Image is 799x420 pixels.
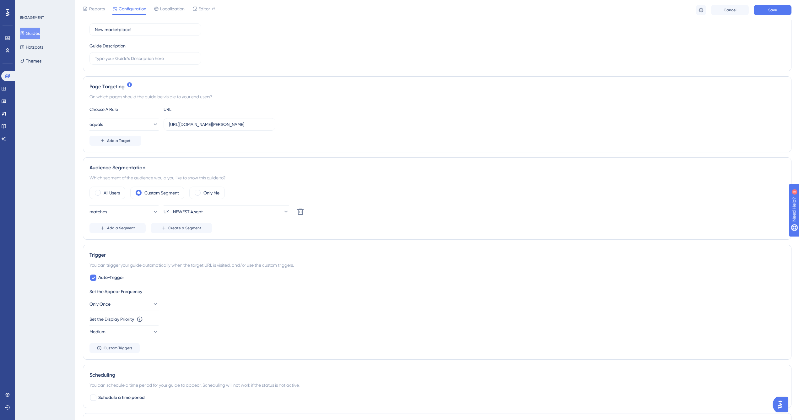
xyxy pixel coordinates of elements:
[89,164,785,172] div: Audience Segmentation
[104,189,120,197] label: All Users
[89,174,785,182] div: Which segment of the audience would you like to show this guide to?
[89,325,159,338] button: Medium
[89,83,785,90] div: Page Targeting
[89,205,159,218] button: matches
[104,346,132,351] span: Custom Triggers
[98,394,145,401] span: Schedule a time period
[164,205,289,218] button: UK - NEWEST 4.sept
[89,261,785,269] div: You can trigger your guide automatically when the target URL is visited, and/or use the custom tr...
[89,118,159,131] button: equals
[144,189,179,197] label: Custom Segment
[168,226,201,231] span: Create a Segment
[768,8,777,13] span: Save
[15,2,39,9] span: Need Help?
[119,5,146,13] span: Configuration
[151,223,212,233] button: Create a Segment
[89,298,159,310] button: Only Once
[89,136,141,146] button: Add a Target
[107,138,131,143] span: Add a Target
[89,288,785,295] div: Set the Appear Frequency
[160,5,185,13] span: Localization
[169,121,270,128] input: yourwebsite.com/path
[95,55,196,62] input: Type your Guide’s Description here
[203,189,219,197] label: Only Me
[20,55,41,67] button: Themes
[44,3,46,8] div: 5
[89,5,105,13] span: Reports
[164,208,203,215] span: UK - NEWEST 4.sept
[89,300,111,308] span: Only Once
[754,5,791,15] button: Save
[89,223,146,233] button: Add a Segment
[89,381,785,389] div: You can schedule a time period for your guide to appear. Scheduling will not work if the status i...
[89,42,126,50] div: Guide Description
[89,371,785,379] div: Scheduling
[89,328,105,335] span: Medium
[164,106,233,113] div: URL
[20,28,40,39] button: Guides
[20,41,43,53] button: Hotspots
[95,26,196,33] input: Type your Guide’s Name here
[198,5,210,13] span: Editor
[89,121,103,128] span: equals
[89,251,785,259] div: Trigger
[20,15,44,20] div: ENGAGEMENT
[89,106,159,113] div: Choose A Rule
[89,93,785,101] div: On which pages should the guide be visible to your end users?
[107,226,135,231] span: Add a Segment
[711,5,749,15] button: Cancel
[773,395,791,414] iframe: UserGuiding AI Assistant Launcher
[89,343,140,353] button: Custom Triggers
[724,8,737,13] span: Cancel
[89,315,134,323] div: Set the Display Priority
[89,208,107,215] span: matches
[98,274,124,281] span: Auto-Trigger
